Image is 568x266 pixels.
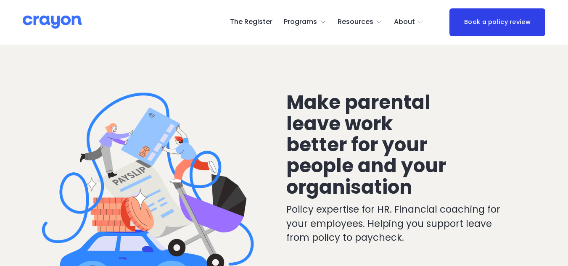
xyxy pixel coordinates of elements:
a: Book a policy review [449,8,545,36]
a: folder dropdown [394,16,424,29]
span: About [394,16,415,28]
span: Make parental leave work better for your people and your organisation [286,89,450,200]
span: Programs [284,16,317,28]
a: folder dropdown [284,16,326,29]
a: The Register [230,16,272,29]
span: Resources [338,16,373,28]
img: Crayon [23,15,82,29]
p: Policy expertise for HR. Financial coaching for your employees. Helping you support leave from po... [286,203,501,245]
a: folder dropdown [338,16,383,29]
